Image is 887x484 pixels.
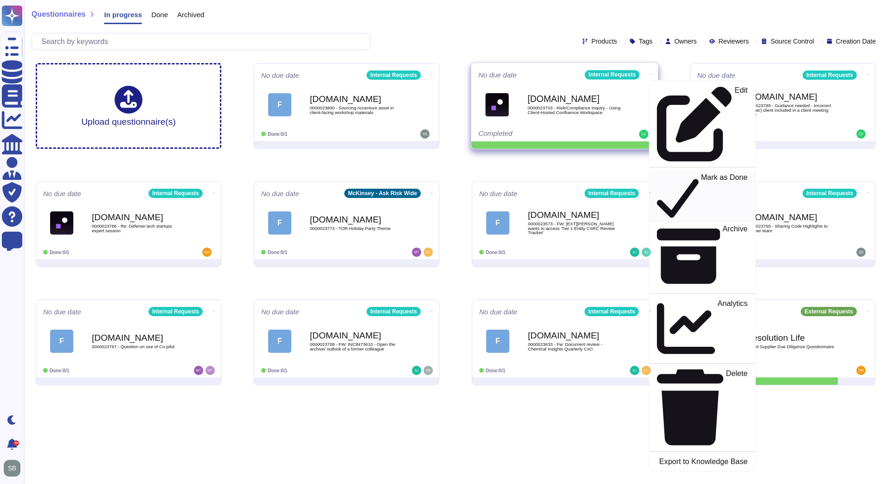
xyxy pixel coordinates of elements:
span: 0000023773 - TOR Holiday Party Theme [310,226,403,231]
span: Done [151,11,168,18]
span: No due date [261,72,299,79]
div: McKinsey - Ask Risk Wide [344,189,421,198]
a: Edit [649,84,755,164]
span: No due date [478,71,517,78]
span: TPRM Supplier Due Diligence Questionnaire [746,344,839,349]
span: Done: 0/1 [50,250,69,255]
span: Tags [639,38,653,45]
span: Questionnaires [32,11,85,18]
p: Analytics [718,300,748,358]
span: 0000023800 - Sourcing Accenture asset in client-facing workshop materials [310,106,403,115]
img: user [642,248,651,257]
span: Done: 0/1 [268,368,287,373]
span: In progress [104,11,142,18]
div: Internal Requests [148,307,203,316]
b: [DOMAIN_NAME] [92,213,185,222]
div: Completed [478,130,593,139]
span: Source Control [771,38,814,45]
span: No due date [261,308,299,315]
img: user [412,366,421,375]
div: Internal Requests [366,70,421,80]
b: [DOMAIN_NAME] [310,95,403,103]
span: Reviewers [719,38,749,45]
span: Done: 0/1 [486,250,505,255]
a: Archive [649,223,755,290]
span: No due date [43,190,81,197]
img: user [856,366,866,375]
b: [DOMAIN_NAME] [528,331,621,340]
span: 0000023733 - Risk/Compliance Inquiry - Using Client-Hosted Confluence Workspace [527,106,621,115]
span: 0000023786 - Re: Defense tech startups expert session [92,224,185,233]
div: External Requests [801,307,857,316]
div: F [268,211,291,235]
div: Internal Requests [585,307,639,316]
a: Export to Knowledge Base [649,455,755,467]
img: user [856,248,866,257]
div: Internal Requests [585,189,639,198]
p: Export to Knowledge Base [659,458,747,465]
span: 0000023769 - Sharing Code Highlights to another team [746,224,839,233]
span: 0000023767 - Question on use of Co-pilot [92,344,185,349]
img: Logo [50,211,73,235]
div: F [486,330,509,353]
b: [DOMAIN_NAME] [310,215,403,224]
b: [DOMAIN_NAME] [92,333,185,342]
span: Done: 0/1 [486,368,505,373]
img: user [206,366,215,375]
span: 0000023708 - FW: INC8473610 - Open the archive/ outlook of a former colleague [310,342,403,351]
div: Internal Requests [585,70,640,79]
span: Done: 0/1 [268,132,287,137]
span: Archived [177,11,204,18]
span: Done: 0/1 [50,368,69,373]
b: [DOMAIN_NAME] [746,92,839,101]
b: [DOMAIN_NAME] [310,331,403,340]
a: Mark as Done [649,171,755,223]
a: Analytics [649,298,755,360]
b: [DOMAIN_NAME] [527,95,621,103]
span: 0000023789 - Guidance needed - Incorrect (former) client included in a client meeting invite [746,103,839,117]
img: user [424,248,433,257]
div: 9+ [13,440,19,446]
img: user [630,248,639,257]
div: F [268,93,291,116]
b: [DOMAIN_NAME] [528,210,621,219]
b: [DOMAIN_NAME] [746,213,839,222]
span: No due date [479,308,517,315]
b: Resolution Life [746,333,839,342]
img: user [202,248,212,257]
img: user [424,366,433,375]
img: Logo [485,93,509,116]
img: user [630,366,639,375]
span: 0000023633 - Fw: Document review - Chemical Insights Quarterly CxO [528,342,621,351]
p: Delete [726,370,748,446]
div: F [268,330,291,353]
img: user [4,460,20,477]
img: user [194,366,203,375]
div: Internal Requests [148,189,203,198]
div: F [486,211,509,235]
a: Delete [649,368,755,447]
img: user [639,130,649,139]
div: Upload questionnaire(s) [81,86,176,126]
p: Archive [723,225,748,288]
span: No due date [697,72,735,79]
span: Owners [675,38,697,45]
p: Mark as Done [701,173,748,221]
img: user [642,366,651,375]
span: No due date [479,190,517,197]
div: Internal Requests [803,189,857,198]
span: 0000023573 - FW: [EXT][PERSON_NAME] wants to access 'Tier 1 Entity CSRC Review Tracker' [528,222,621,235]
img: user [412,248,421,257]
img: user [420,129,430,139]
span: No due date [261,190,299,197]
img: user [856,129,866,139]
div: Internal Requests [366,307,421,316]
p: Edit [735,87,748,162]
div: Internal Requests [803,70,857,80]
button: user [2,458,27,478]
span: No due date [43,308,81,315]
span: Creation Date [836,38,876,45]
span: Products [591,38,617,45]
input: Search by keywords [37,33,370,50]
span: Done: 0/1 [268,250,287,255]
